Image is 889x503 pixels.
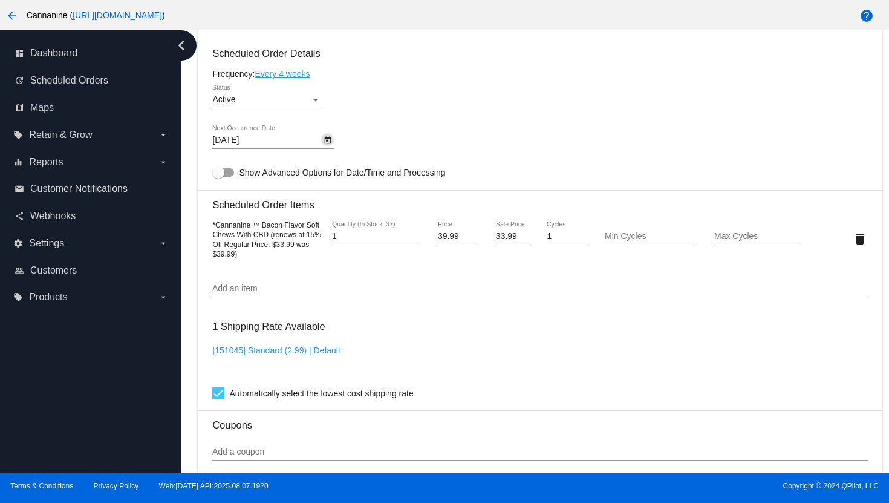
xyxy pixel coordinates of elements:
[29,238,64,249] span: Settings
[15,179,168,199] a: email Customer Notifications
[547,232,587,242] input: Cycles
[212,346,340,355] a: [151045] Standard (2.99) | Default
[212,94,235,104] span: Active
[13,157,23,167] i: equalizer
[15,211,24,221] i: share
[239,166,445,179] span: Show Advanced Options for Date/Time and Processing
[332,232,420,242] input: Quantity (In Stock: 37)
[29,292,67,303] span: Products
[212,410,867,431] h3: Coupons
[229,386,413,401] span: Automatically select the lowest cost shipping rate
[5,8,19,23] mat-icon: arrow_back
[15,206,168,226] a: share Webhooks
[30,102,54,113] span: Maps
[212,95,321,105] mat-select: Status
[158,130,168,140] i: arrow_drop_down
[158,292,168,302] i: arrow_drop_down
[159,482,269,490] a: Web:[DATE] API:2025.08.07.1920
[15,76,24,85] i: update
[73,10,162,20] a: [URL][DOMAIN_NAME]
[27,10,165,20] span: Cannanine ( )
[10,482,73,490] a: Terms & Conditions
[94,482,139,490] a: Privacy Policy
[15,98,168,117] a: map Maps
[30,48,77,59] span: Dashboard
[172,36,191,55] i: chevron_left
[15,44,168,63] a: dashboard Dashboard
[859,8,874,23] mat-icon: help
[13,292,23,302] i: local_offer
[255,69,310,79] a: Every 4 weeks
[13,238,23,248] i: settings
[212,447,867,457] input: Add a coupon
[13,130,23,140] i: local_offer
[29,130,92,140] span: Retain & Grow
[438,232,478,242] input: Price
[496,232,530,242] input: Sale Price
[15,266,24,275] i: people_outline
[212,48,867,59] h3: Scheduled Order Details
[158,238,168,248] i: arrow_drop_down
[15,103,24,113] i: map
[212,69,867,79] div: Frequency:
[714,232,803,242] input: Max Cycles
[212,190,867,211] h3: Scheduled Order Items
[455,482,879,490] span: Copyright © 2024 QPilot, LLC
[30,211,76,222] span: Webhooks
[15,184,24,194] i: email
[30,183,128,194] span: Customer Notifications
[15,261,168,280] a: people_outline Customers
[30,265,77,276] span: Customers
[212,284,867,294] input: Add an item
[15,48,24,58] i: dashboard
[853,232,867,246] mat-icon: delete
[15,71,168,90] a: update Scheduled Orders
[158,157,168,167] i: arrow_drop_down
[212,221,321,258] span: *Cannanine ™ Bacon Flavor Soft Chews With CBD (renews at 15% Off Regular Price: $33.99 was $39.99)
[29,157,63,168] span: Reports
[30,75,108,86] span: Scheduled Orders
[605,232,693,242] input: Min Cycles
[321,133,334,146] button: Open calendar
[212,136,321,145] input: Next Occurrence Date
[212,314,325,340] h3: 1 Shipping Rate Available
